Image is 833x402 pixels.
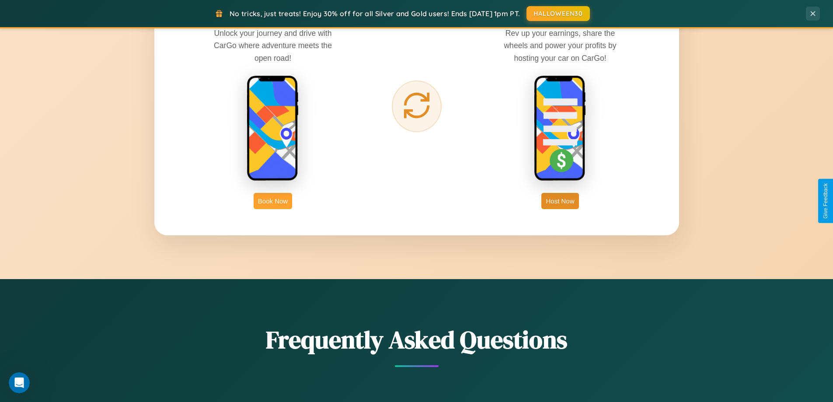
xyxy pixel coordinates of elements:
button: Host Now [541,193,579,209]
img: rent phone [247,75,299,182]
button: HALLOWEEN30 [526,6,590,21]
button: Book Now [254,193,292,209]
div: Give Feedback [823,183,829,219]
h2: Frequently Asked Questions [154,323,679,357]
span: No tricks, just treats! Enjoy 30% off for all Silver and Gold users! Ends [DATE] 1pm PT. [230,9,520,18]
iframe: Intercom live chat [9,372,30,393]
img: host phone [534,75,586,182]
p: Rev up your earnings, share the wheels and power your profits by hosting your car on CarGo! [495,27,626,64]
p: Unlock your journey and drive with CarGo where adventure meets the open road! [207,27,338,64]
